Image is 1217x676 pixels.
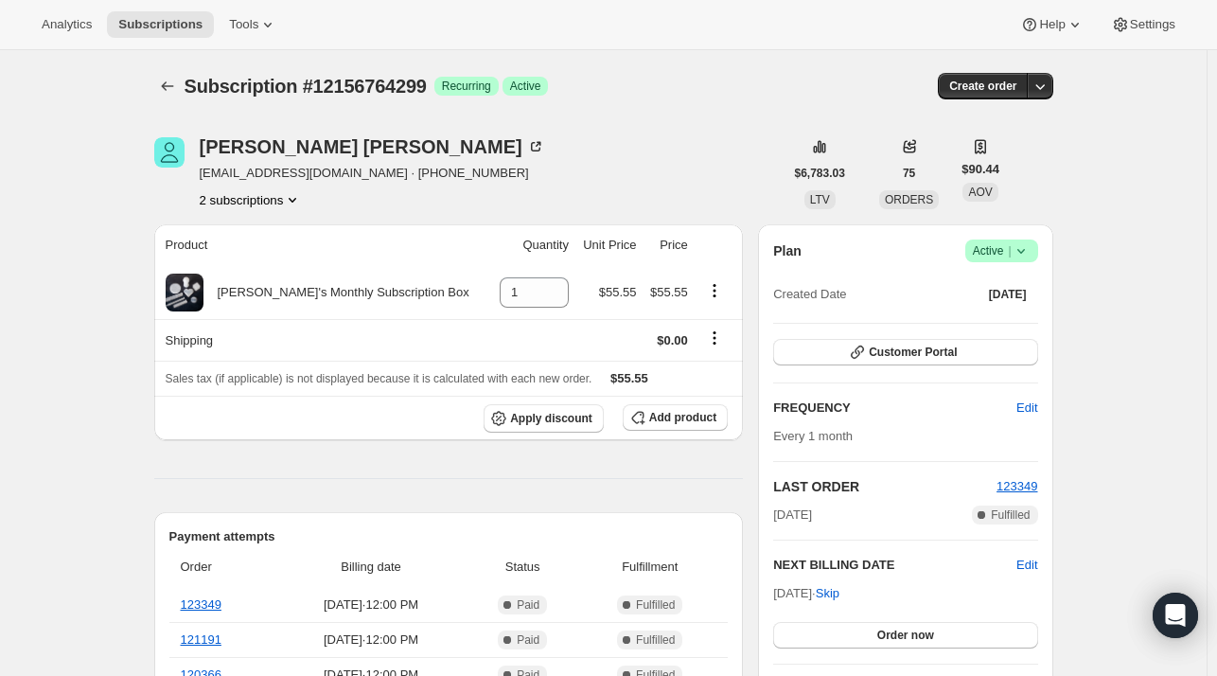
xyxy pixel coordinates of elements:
th: Quantity [490,224,574,266]
button: Product actions [699,280,730,301]
div: Open Intercom Messenger [1153,593,1198,638]
span: $90.44 [961,160,999,179]
button: Add product [623,404,728,431]
button: Help [1009,11,1095,38]
span: Add product [649,410,716,425]
button: [DATE] [978,281,1038,308]
span: Analytics [42,17,92,32]
span: [DATE] · [773,586,839,600]
button: Tools [218,11,289,38]
span: Subscriptions [118,17,203,32]
span: Billing date [280,558,462,577]
img: product img [166,274,203,311]
span: Created Date [773,285,846,304]
span: $55.55 [650,285,688,299]
span: Fulfilled [636,632,675,648]
th: Unit Price [574,224,643,266]
div: [PERSON_NAME]'s Monthly Subscription Box [203,283,469,302]
a: 121191 [181,632,221,647]
span: Skip [816,584,839,603]
button: Analytics [30,11,103,38]
button: 123349 [997,477,1037,496]
span: [DATE] · 12:00 PM [280,596,462,614]
th: Order [169,546,275,588]
span: $6,783.03 [795,166,845,181]
span: Christina Gonzalez Bradley [154,137,185,168]
span: Edit [1016,399,1037,418]
span: Sales tax (if applicable) is not displayed because it is calculated with each new order. [166,372,592,385]
span: Every 1 month [773,429,853,443]
span: Help [1039,17,1065,32]
span: Settings [1130,17,1175,32]
span: | [1008,243,1011,258]
span: Subscription #12156764299 [185,76,427,97]
h2: Payment attempts [169,527,729,546]
button: Settings [1100,11,1187,38]
button: Subscriptions [154,73,181,99]
span: Customer Portal [869,345,957,360]
a: 123349 [181,597,221,612]
th: Product [154,224,490,266]
span: LTV [810,193,830,206]
span: Active [973,241,1031,260]
button: Order now [773,622,1037,649]
span: Fulfilled [991,507,1030,523]
span: ORDERS [885,193,933,206]
button: 75 [891,160,926,187]
button: Apply discount [484,404,604,433]
button: Edit [1016,556,1037,575]
button: Product actions [200,190,303,209]
button: Edit [1005,393,1049,423]
div: [PERSON_NAME] [PERSON_NAME] [200,137,545,156]
a: 123349 [997,479,1037,493]
span: $55.55 [599,285,637,299]
span: $55.55 [610,371,648,385]
button: Customer Portal [773,339,1037,365]
span: Paid [517,597,539,613]
span: Recurring [442,79,491,94]
span: Apply discount [510,411,592,426]
button: Shipping actions [699,328,730,348]
span: Order now [877,628,934,643]
span: AOV [968,186,992,199]
span: [DATE] [989,287,1027,302]
span: Fulfilled [636,597,675,613]
th: Price [643,224,694,266]
h2: NEXT BILLING DATE [773,556,1016,575]
button: Skip [804,578,851,609]
span: Active [510,79,541,94]
span: Status [473,558,572,577]
span: Tools [229,17,258,32]
span: Paid [517,632,539,648]
span: Create order [949,79,1016,94]
button: Subscriptions [107,11,214,38]
span: [DATE] · 12:00 PM [280,631,462,649]
span: 75 [903,166,915,181]
th: Shipping [154,319,490,361]
h2: LAST ORDER [773,477,997,496]
h2: FREQUENCY [773,399,1016,418]
h2: Plan [773,241,802,260]
span: Fulfillment [583,558,716,577]
span: $0.00 [657,333,688,347]
button: $6,783.03 [784,160,856,187]
span: [DATE] [773,506,812,525]
button: Create order [938,73,1028,99]
span: [EMAIL_ADDRESS][DOMAIN_NAME] · [PHONE_NUMBER] [200,164,545,183]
